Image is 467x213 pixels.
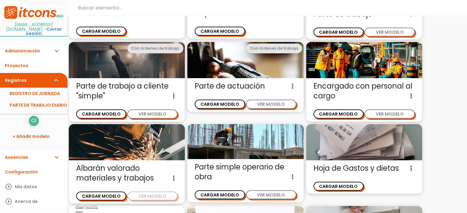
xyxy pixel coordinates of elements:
button: VER MODELO [364,109,414,118]
button: VER MODELO [246,190,296,199]
span: Parte de actuación [195,81,296,91]
button: VER MODELO [127,192,177,200]
i: expand_more [53,73,60,88]
button: CARGAR MODELO [76,27,126,36]
img: parte-operario-obra-simple.jpg [187,124,303,159]
img: actuacion.jpg [187,42,303,78]
button: CARGAR MODELO [76,109,126,118]
button: CARGAR MODELO [313,28,364,36]
button: VER MODELO [364,28,414,36]
i: more_vert [407,163,415,173]
img: itcons-logo [3,6,64,19]
button: VER MODELO [246,100,296,108]
button: CARGAR MODELO [313,182,364,191]
img: partediariooperario.jpg [69,42,185,78]
span: Hoja de Gastos y dietas [313,163,415,173]
button: CARGAR MODELO [195,100,245,108]
i: more_vert [170,173,177,183]
span: Albarán valorado materiales y trabajos [76,163,177,183]
i: more_vert [170,91,177,101]
i: more_vert [289,172,296,182]
span: Encargado con personal al cargo [313,81,415,101]
a: low_priority [29,116,39,126]
button: CARGAR MODELO [313,109,364,118]
a: + Añadir modelo [3,129,64,144]
img: encargado.jpg [306,42,422,78]
span: Parte de trabajo a cliente "simple" [76,81,177,101]
i: more_vert [407,91,415,101]
i: expand_more [53,150,60,165]
i: play_circle_outline [5,179,12,194]
img: gastos.jpg [306,124,422,160]
button: CARGAR MODELO [76,192,126,200]
i: expand_more [53,44,60,58]
button: CARGAR MODELO [195,190,245,199]
i: play_circle_outline [5,194,12,209]
a: Cerrar sesión [26,26,62,37]
div: Con órdenes de trabajo [127,44,183,53]
div: Con órdenes de trabajo [246,44,302,53]
i: low_priority [31,116,37,126]
span: Parte simple operario de obra [195,162,296,182]
button: CARGAR MODELO [195,27,245,36]
img: trabajos.jpg [69,124,185,160]
i: more_vert [289,81,296,91]
button: VER MODELO [127,109,177,118]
